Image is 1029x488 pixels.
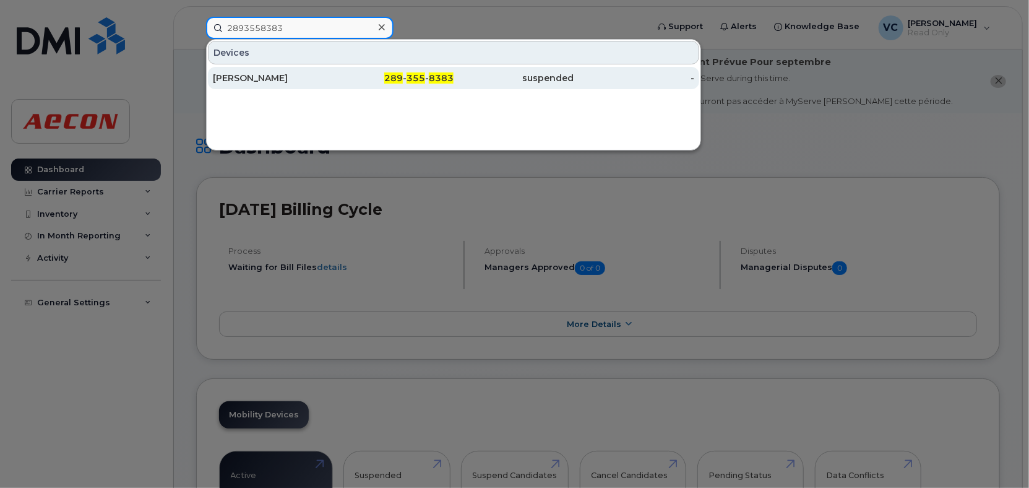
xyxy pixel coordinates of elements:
[208,41,699,64] div: Devices
[407,72,425,84] span: 355
[429,72,454,84] span: 8383
[454,72,574,84] div: suspended
[213,72,334,84] div: [PERSON_NAME]
[208,67,699,89] a: [PERSON_NAME]289-355-8383suspended-
[384,72,403,84] span: 289
[334,72,454,84] div: - -
[574,72,695,84] div: -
